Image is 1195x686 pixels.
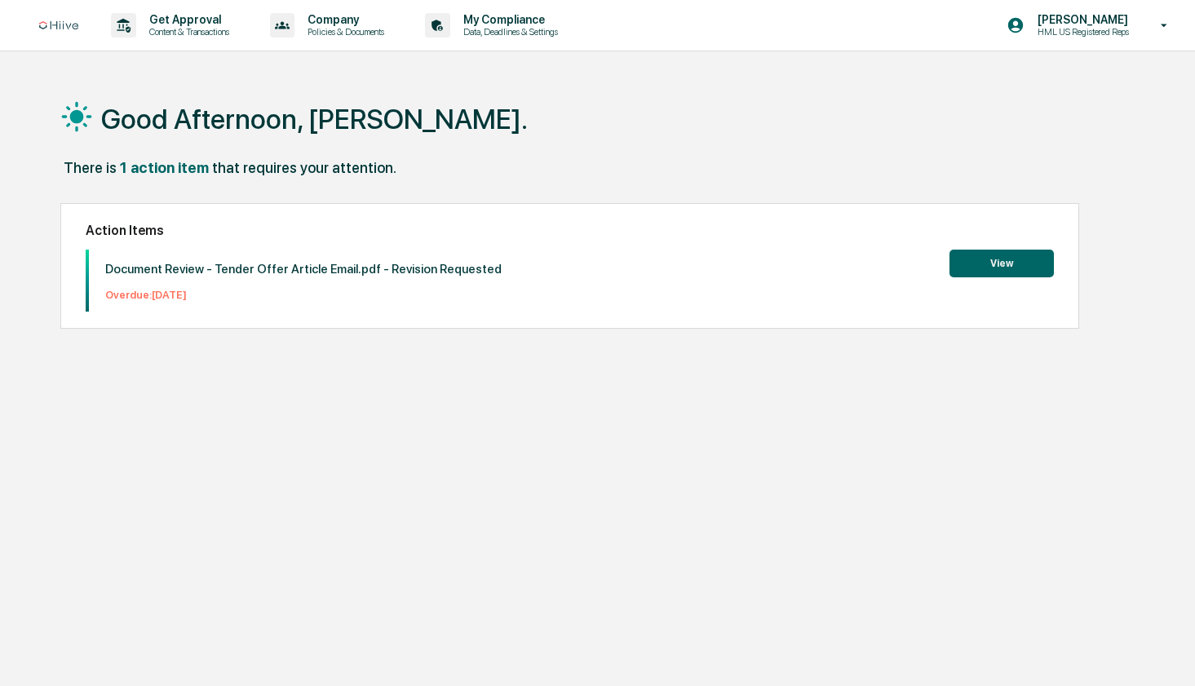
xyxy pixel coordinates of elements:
div: that requires your attention. [212,159,396,176]
button: View [949,250,1054,277]
p: Company [294,13,392,26]
h2: Action Items [86,223,1054,238]
div: 1 action item [120,159,209,176]
div: There is [64,159,117,176]
p: Content & Transactions [136,26,237,38]
p: Policies & Documents [294,26,392,38]
p: [PERSON_NAME] [1025,13,1137,26]
img: logo [39,21,78,30]
p: Data, Deadlines & Settings [450,26,566,38]
p: Document Review - Tender Offer Article Email.pdf - Revision Requested [105,262,502,277]
h1: Good Afternoon, [PERSON_NAME]. [101,103,528,135]
p: HML US Registered Reps [1025,26,1137,38]
p: Get Approval [136,13,237,26]
p: My Compliance [450,13,566,26]
a: View [949,254,1054,270]
p: Overdue: [DATE] [105,289,502,301]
